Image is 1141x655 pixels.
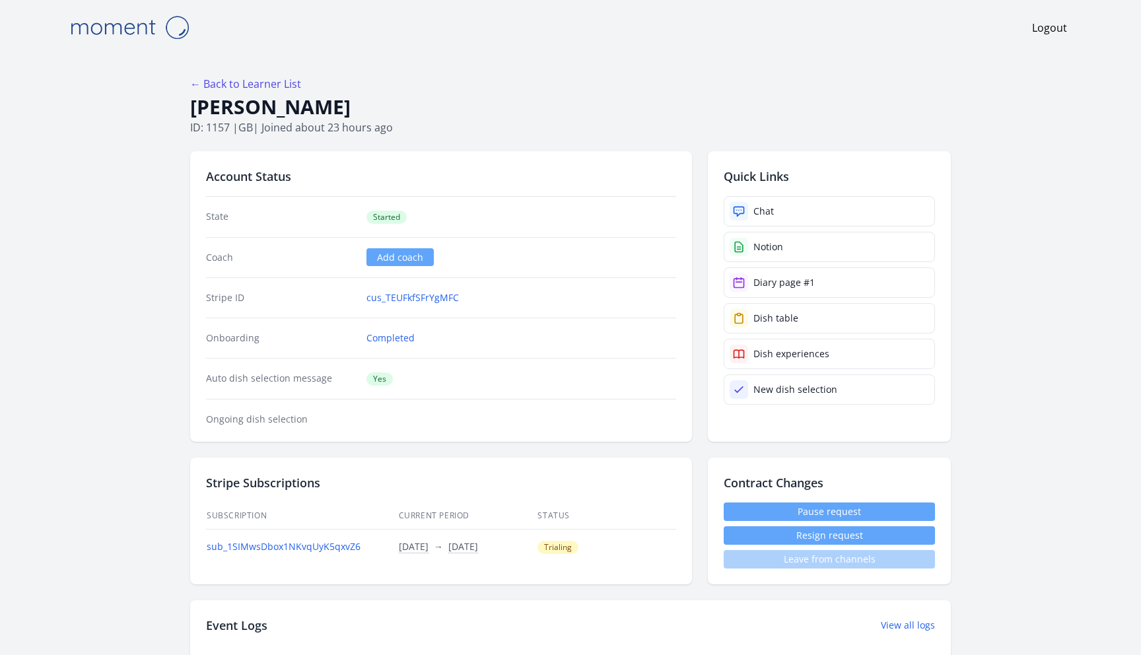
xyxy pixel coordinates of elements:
[206,251,356,264] dt: Coach
[366,331,415,345] a: Completed
[63,11,195,44] img: Moment
[1032,20,1067,36] a: Logout
[238,120,253,135] span: gb
[434,540,443,553] span: →
[724,167,935,186] h2: Quick Links
[206,372,356,386] dt: Auto dish selection message
[753,205,774,218] div: Chat
[206,291,356,304] dt: Stripe ID
[724,232,935,262] a: Notion
[206,167,676,186] h2: Account Status
[753,276,815,289] div: Diary page #1
[724,303,935,333] a: Dish table
[724,196,935,226] a: Chat
[753,383,837,396] div: New dish selection
[206,502,398,530] th: Subscription
[190,77,301,91] a: ← Back to Learner List
[753,312,798,325] div: Dish table
[398,502,537,530] th: Current Period
[206,473,676,492] h2: Stripe Subscriptions
[206,210,356,224] dt: State
[753,240,783,254] div: Notion
[724,374,935,405] a: New dish selection
[190,94,951,120] h1: [PERSON_NAME]
[724,339,935,369] a: Dish experiences
[724,267,935,298] a: Diary page #1
[724,550,935,569] span: Leave from channels
[724,526,935,545] button: Resign request
[366,372,393,386] span: Yes
[190,120,951,135] p: ID: 1157 | | Joined about 23 hours ago
[366,248,434,266] a: Add coach
[881,619,935,632] a: View all logs
[448,540,478,553] button: [DATE]
[724,502,935,521] a: Pause request
[724,473,935,492] h2: Contract Changes
[206,331,356,345] dt: Onboarding
[537,502,676,530] th: Status
[537,541,578,554] span: Trialing
[399,540,429,553] button: [DATE]
[366,211,407,224] span: Started
[753,347,829,361] div: Dish experiences
[206,413,356,426] dt: Ongoing dish selection
[207,540,361,553] a: sub_1SIMwsDbox1NKvqUyK5qxvZ6
[366,291,459,304] a: cus_TEUFkfSFrYgMFC
[206,616,267,635] h2: Event Logs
